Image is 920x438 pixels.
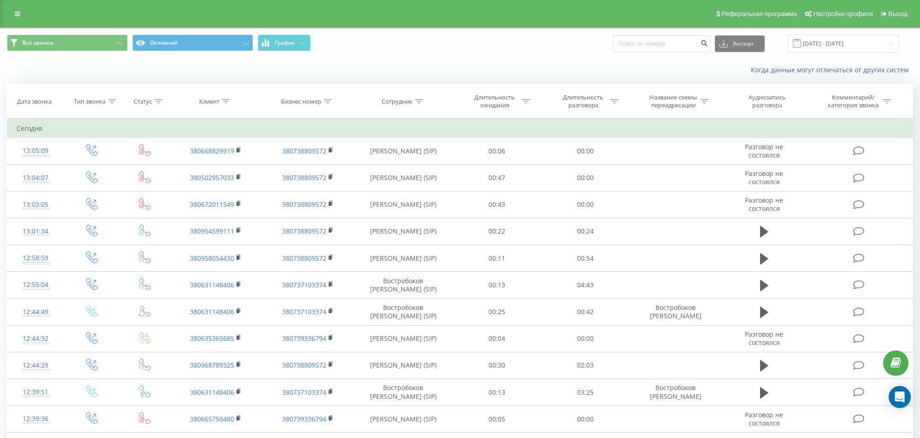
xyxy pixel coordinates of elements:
[541,325,630,352] td: 00:00
[134,98,152,105] div: Статус
[453,191,541,218] td: 00:43
[190,415,234,423] a: 380665750480
[190,280,234,289] a: 380631148406
[354,298,453,325] td: Востробоков [PERSON_NAME] (SIP)
[453,406,541,432] td: 00:05
[745,142,783,159] span: Разговор не состоялся
[354,379,453,406] td: Востробоков [PERSON_NAME] (SIP)
[282,146,326,155] a: 380738809572
[453,272,541,298] td: 00:13
[541,272,630,298] td: 04:43
[354,164,453,191] td: [PERSON_NAME] (SIP)
[354,406,453,432] td: [PERSON_NAME] (SIP)
[17,249,54,267] div: 12:58:59
[74,98,106,105] div: Тип звонка
[132,35,253,51] button: Основной
[190,334,234,343] a: 380635365685
[17,330,54,348] div: 12:44:32
[745,169,783,186] span: Разговор не состоялся
[354,272,453,298] td: Востробоков [PERSON_NAME] (SIP)
[453,352,541,379] td: 00:30
[541,298,630,325] td: 00:42
[745,410,783,427] span: Разговор не состоялся
[541,164,630,191] td: 00:00
[282,280,326,289] a: 380737103374
[541,245,630,272] td: 00:54
[22,39,53,47] span: Все звонки
[630,298,722,325] td: Востробоков [PERSON_NAME]
[282,200,326,209] a: 380738809572
[541,406,630,432] td: 00:00
[559,93,608,109] div: Длительность разговора
[453,218,541,245] td: 00:22
[745,196,783,213] span: Разговор не состоялся
[190,227,234,235] a: 380954599111
[541,352,630,379] td: 02:03
[282,307,326,316] a: 380737103374
[190,254,234,263] a: 380958054430
[7,35,128,51] button: Все звонки
[630,379,722,406] td: Востробоков [PERSON_NAME]
[17,222,54,240] div: 13:01:34
[282,415,326,423] a: 380739336794
[281,98,321,105] div: Бизнес номер
[282,388,326,397] a: 380737103374
[275,40,295,46] span: График
[541,379,630,406] td: 03:25
[826,93,880,109] div: Комментарий/категория звонка
[282,334,326,343] a: 380739336794
[199,98,219,105] div: Клиент
[17,98,52,105] div: Дата звонка
[17,356,54,374] div: 12:44:29
[737,93,797,109] div: Аудиозапись разговора
[258,35,311,51] button: График
[190,307,234,316] a: 380631148406
[649,93,698,109] div: Название схемы переадресации
[17,169,54,187] div: 13:04:07
[282,254,326,263] a: 380738809572
[17,410,54,428] div: 12:39:36
[613,35,710,52] input: Поиск по номеру
[17,196,54,214] div: 13:03:05
[751,65,913,74] a: Когда данные могут отличаться от других систем
[17,303,54,321] div: 12:44:49
[541,218,630,245] td: 00:24
[541,191,630,218] td: 00:00
[453,325,541,352] td: 00:04
[354,352,453,379] td: [PERSON_NAME] (SIP)
[17,276,54,294] div: 12:55:04
[190,200,234,209] a: 380672011549
[453,245,541,272] td: 00:11
[453,138,541,164] td: 00:06
[541,138,630,164] td: 00:00
[190,361,234,369] a: 380968789325
[17,142,54,160] div: 13:05:09
[354,218,453,245] td: [PERSON_NAME] (SIP)
[190,388,234,397] a: 380631148406
[745,330,783,347] span: Разговор не состоялся
[453,298,541,325] td: 00:25
[7,119,913,138] td: Сегодня
[354,245,453,272] td: [PERSON_NAME] (SIP)
[190,173,234,182] a: 380502957033
[382,98,413,105] div: Сотрудник
[453,164,541,191] td: 00:47
[715,35,765,52] button: Экспорт
[17,383,54,401] div: 12:39:51
[889,386,911,408] div: Open Intercom Messenger
[888,10,908,18] span: Выход
[453,379,541,406] td: 00:13
[282,173,326,182] a: 380738809572
[354,325,453,352] td: [PERSON_NAME] (SIP)
[813,10,873,18] span: Настройки профиля
[282,361,326,369] a: 380738809572
[354,191,453,218] td: [PERSON_NAME] (SIP)
[190,146,234,155] a: 380668829919
[721,10,797,18] span: Реферальная программа
[354,138,453,164] td: [PERSON_NAME] (SIP)
[470,93,519,109] div: Длительность ожидания
[282,227,326,235] a: 380738809572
